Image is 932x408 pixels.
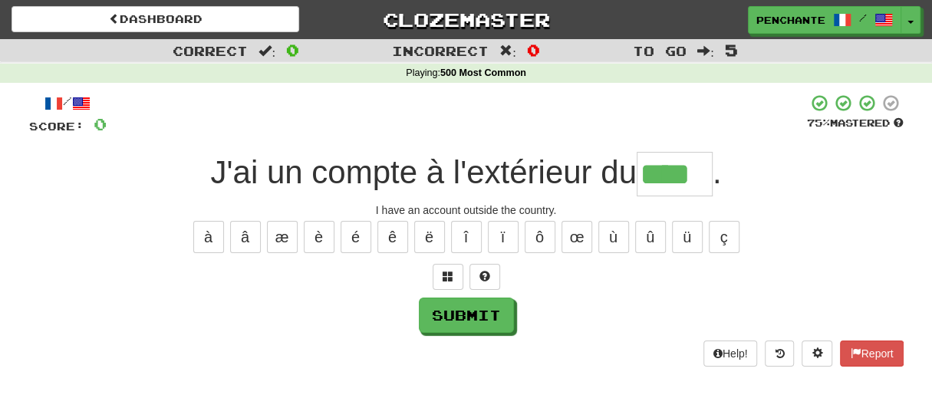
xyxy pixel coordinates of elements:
span: / [859,12,867,23]
button: à [193,221,224,253]
button: Single letter hint - you only get 1 per sentence and score half the points! alt+h [469,264,500,290]
button: û [635,221,666,253]
button: ê [377,221,408,253]
a: penchante / [748,6,901,34]
button: œ [562,221,592,253]
button: ü [672,221,703,253]
button: ç [709,221,739,253]
button: Submit [419,298,514,333]
span: Score: [29,120,84,133]
button: è [304,221,334,253]
span: 0 [94,114,107,133]
button: Report [840,341,903,367]
a: Clozemaster [322,6,610,33]
span: 0 [527,41,540,59]
span: Correct [173,43,248,58]
span: 5 [725,41,738,59]
button: â [230,221,261,253]
button: î [451,221,482,253]
button: Switch sentence to multiple choice alt+p [433,264,463,290]
span: penchante [756,13,825,27]
button: Help! [703,341,758,367]
strong: 500 Most Common [440,67,526,78]
span: . [713,154,722,190]
div: / [29,94,107,113]
span: J'ai un compte à l'extérieur du [210,154,636,190]
span: : [499,44,516,58]
span: Incorrect [392,43,489,58]
a: Dashboard [12,6,299,32]
span: : [259,44,275,58]
span: 75 % [807,117,830,129]
button: ë [414,221,445,253]
span: To go [633,43,687,58]
div: Mastered [807,117,904,130]
button: é [341,221,371,253]
span: : [697,44,714,58]
span: 0 [286,41,299,59]
button: æ [267,221,298,253]
button: Round history (alt+y) [765,341,794,367]
button: ù [598,221,629,253]
button: ï [488,221,519,253]
button: ô [525,221,555,253]
div: I have an account outside the country. [29,202,904,218]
